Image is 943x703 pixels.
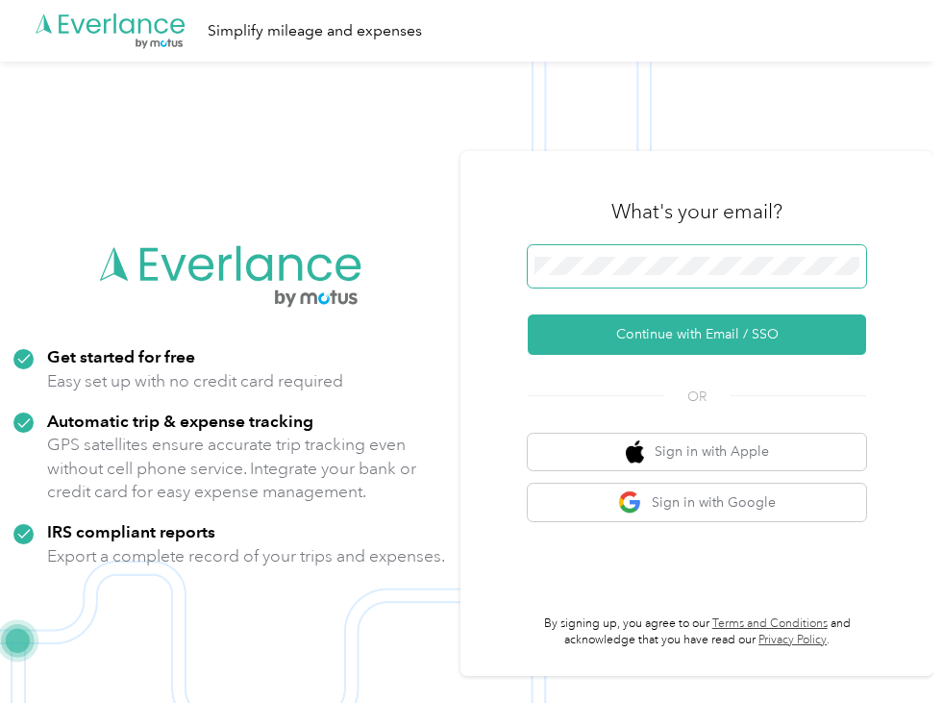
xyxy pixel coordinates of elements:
img: apple logo [626,440,645,464]
div: Simplify mileage and expenses [208,19,422,43]
a: Terms and Conditions [712,616,828,631]
button: google logoSign in with Google [528,484,866,521]
strong: IRS compliant reports [47,521,215,541]
p: Export a complete record of your trips and expenses. [47,544,445,568]
p: GPS satellites ensure accurate trip tracking even without cell phone service. Integrate your bank... [47,433,447,504]
button: Continue with Email / SSO [528,314,866,355]
strong: Automatic trip & expense tracking [47,411,313,431]
h3: What's your email? [611,198,782,225]
a: Privacy Policy [758,633,827,647]
p: Easy set up with no credit card required [47,369,343,393]
button: apple logoSign in with Apple [528,434,866,471]
span: OR [663,387,731,407]
strong: Get started for free [47,346,195,366]
img: google logo [618,490,642,515]
p: By signing up, you agree to our and acknowledge that you have read our . [528,615,866,649]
